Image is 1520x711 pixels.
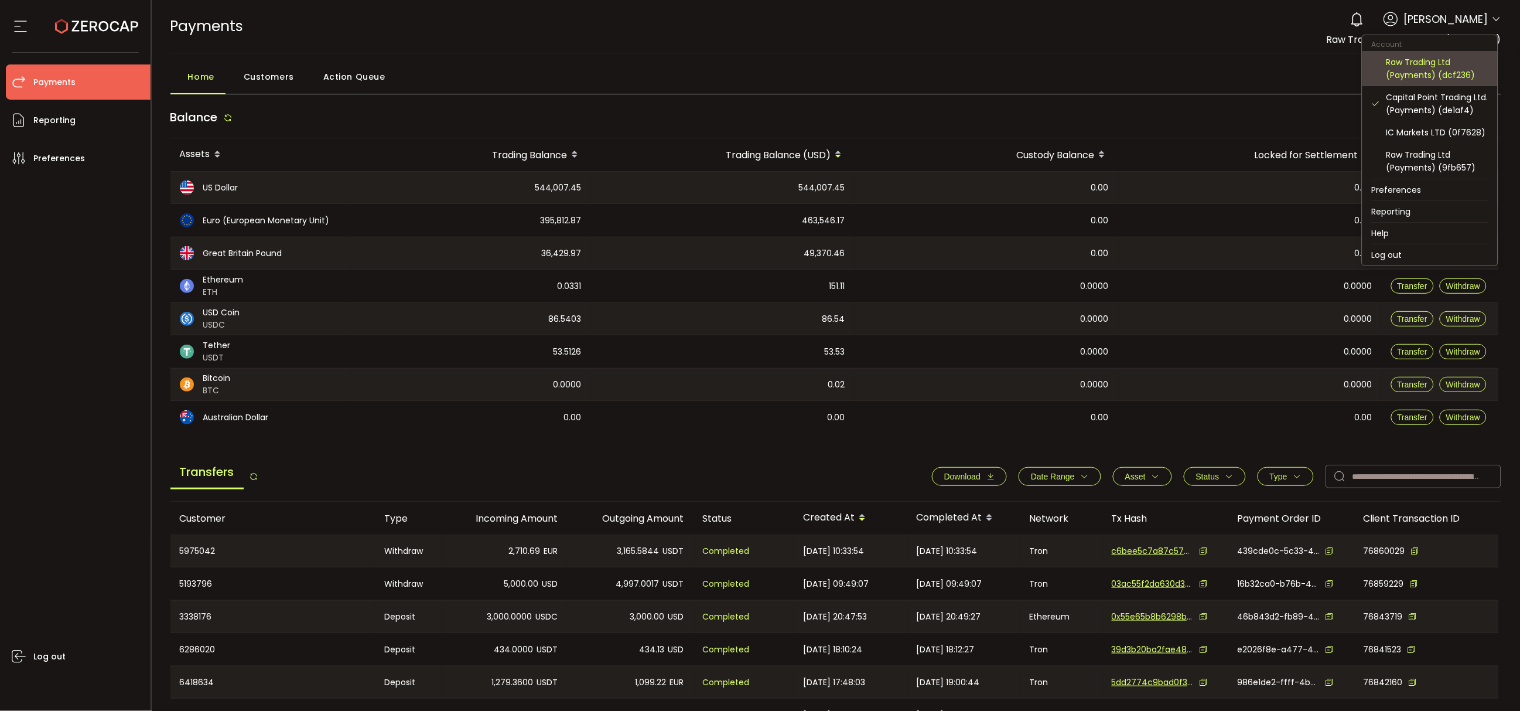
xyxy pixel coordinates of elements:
span: Transfer [1398,314,1428,324]
div: 5975042 [170,535,375,567]
span: Balance [170,109,218,125]
span: 0.00 [1355,214,1372,227]
span: Payments [170,16,244,36]
span: USDT [203,352,231,364]
div: Deposit [375,601,442,632]
span: EUR [544,545,558,558]
button: Asset [1113,467,1172,486]
span: USDT [537,643,558,656]
span: BTC [203,385,231,397]
div: Deposit [375,633,442,666]
span: 439cde0c-5c33-4e4d-87ce-13e7eccc0f10 [1238,545,1320,557]
div: Created At [794,508,907,528]
div: Tx Hash [1102,512,1228,525]
span: 0.00 [1091,181,1109,195]
img: aud_portfolio.svg [180,410,194,424]
div: Capital Point Trading Ltd. (Payments) (de1af4) [1386,91,1488,117]
span: Customers [244,65,294,89]
span: 1,099.22 [636,676,667,689]
span: Preferences [33,150,85,167]
span: Withdraw [1446,380,1480,389]
button: Date Range [1019,467,1101,486]
span: 0.0331 [558,280,582,293]
button: Withdraw [1440,278,1487,294]
span: Withdraw [1446,314,1480,324]
span: [DATE] 17:48:03 [804,676,866,689]
span: 0.0000 [1344,312,1372,326]
button: Transfer [1391,344,1434,359]
span: USDT [663,545,684,558]
span: 0.00 [828,411,845,424]
span: Completed [703,577,750,591]
span: USDC [203,319,240,331]
span: Type [1270,472,1287,481]
div: Ethereum [1020,601,1102,632]
button: Status [1184,467,1246,486]
div: Deposit [375,666,442,698]
button: Transfer [1391,278,1434,294]
span: Completed [703,676,750,689]
span: 0.0000 [1081,280,1109,293]
span: USDC [536,610,558,624]
span: 53.5126 [554,345,582,359]
span: 0.00 [1091,411,1109,424]
span: Transfer [1398,413,1428,422]
span: 0.0000 [554,378,582,392]
span: Bitcoin [203,372,231,385]
div: Status [694,512,794,525]
span: 0.0000 [1081,345,1109,359]
img: eur_portfolio.svg [180,213,194,227]
span: 76841523 [1364,644,1402,656]
span: Action Queue [323,65,385,89]
span: [DATE] 18:10:24 [804,643,863,656]
span: [DATE] 10:33:54 [917,545,978,558]
span: 76843719 [1364,611,1403,623]
span: [DATE] 19:00:44 [917,676,980,689]
span: 4,997.0017 [616,577,660,591]
span: 39d3b20ba2fae48f85fbb9b7b79481d82f365b35d10c5b133fb50d26ec035e2d [1112,644,1194,656]
span: 3,165.5844 [617,545,660,558]
span: 2,710.69 [509,545,541,558]
li: Reporting [1362,201,1498,222]
span: 76860029 [1364,545,1405,557]
span: 395,812.87 [541,214,582,227]
button: Withdraw [1440,410,1487,425]
li: Preferences [1362,179,1498,200]
button: Transfer [1391,377,1434,392]
button: Transfer [1391,410,1434,425]
span: 0.00 [1091,214,1109,227]
span: USD [668,643,684,656]
span: 0.0000 [1344,280,1372,293]
span: ETH [203,286,244,298]
span: Withdraw [1446,347,1480,356]
span: 46b843d2-fb89-49d0-bdc4-853c0b98b3b4 [1238,611,1320,623]
button: Type [1258,467,1314,486]
span: Withdraw [1446,281,1480,291]
span: e2026f8e-a477-4f48-bc5e-3b85c34b9c24 [1238,644,1320,656]
span: Tether [203,339,231,352]
div: Completed At [907,508,1020,528]
span: 434.0000 [494,643,534,656]
div: 6286020 [170,633,375,666]
span: 49,370.46 [804,247,845,260]
div: Client Transaction ID [1354,512,1499,525]
span: Transfers [170,456,244,489]
span: Australian Dollar [203,411,269,424]
span: Completed [703,610,750,624]
span: Withdraw [1446,413,1480,422]
span: Log out [33,648,66,665]
span: 463,546.17 [802,214,845,227]
span: 0.00 [564,411,582,424]
span: 544,007.45 [799,181,845,195]
div: Locked for Settlement [1118,145,1382,165]
span: USD Coin [203,307,240,319]
img: eth_portfolio.svg [180,279,194,293]
span: [DATE] 18:12:27 [917,643,975,656]
div: Chat Widget [1461,655,1520,711]
span: [DATE] 10:33:54 [804,545,865,558]
span: US Dollar [203,182,238,194]
div: Withdraw [375,535,442,567]
span: 16b32ca0-b76b-43bc-92e3-25acc32907e7 [1238,578,1320,590]
span: 0x55e65b8b6298b1a7949d3573f17a20f2f9d2f73d5f4a831adb797629aa560607 [1112,611,1194,623]
span: Status [1196,472,1220,481]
